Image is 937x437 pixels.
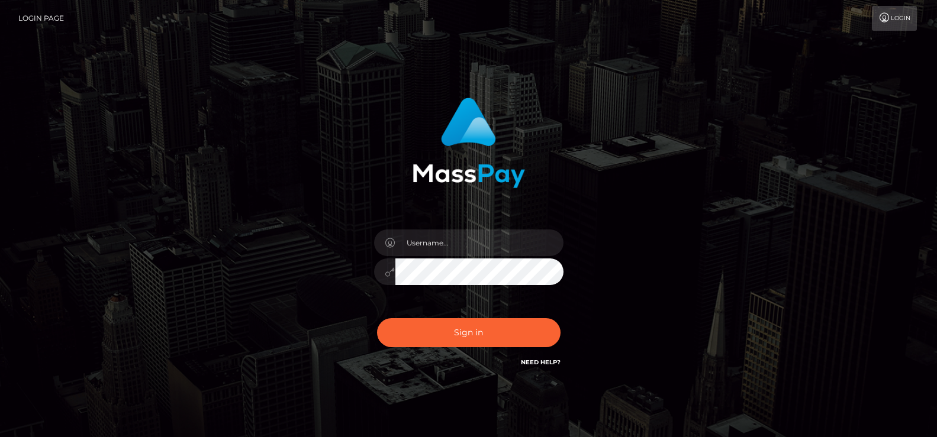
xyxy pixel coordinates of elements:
a: Need Help? [521,358,561,366]
a: Login [872,6,917,31]
a: Login Page [18,6,64,31]
button: Sign in [377,318,561,347]
img: MassPay Login [413,98,525,188]
input: Username... [395,229,564,256]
